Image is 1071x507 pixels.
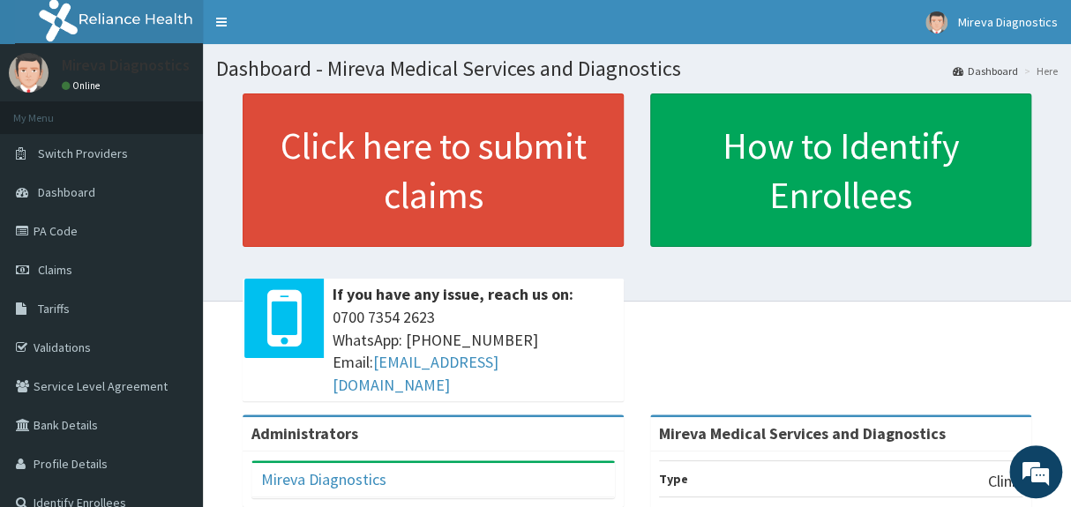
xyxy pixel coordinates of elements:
[261,469,386,489] a: Mireva Diagnostics
[659,471,688,487] b: Type
[38,184,95,200] span: Dashboard
[38,301,70,317] span: Tariffs
[62,79,104,92] a: Online
[953,63,1018,78] a: Dashboard
[216,57,1058,80] h1: Dashboard - Mireva Medical Services and Diagnostics
[988,470,1022,493] p: Clinic
[659,423,946,444] strong: Mireva Medical Services and Diagnostics
[650,93,1031,247] a: How to Identify Enrollees
[9,53,49,93] img: User Image
[1020,63,1058,78] li: Here
[38,145,128,161] span: Switch Providers
[251,423,358,444] b: Administrators
[333,284,573,304] b: If you have any issue, reach us on:
[38,262,72,278] span: Claims
[925,11,947,34] img: User Image
[333,306,615,397] span: 0700 7354 2623 WhatsApp: [PHONE_NUMBER] Email:
[62,57,190,73] p: Mireva Diagnostics
[243,93,624,247] a: Click here to submit claims
[333,352,498,395] a: [EMAIL_ADDRESS][DOMAIN_NAME]
[958,14,1058,30] span: Mireva Diagnostics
